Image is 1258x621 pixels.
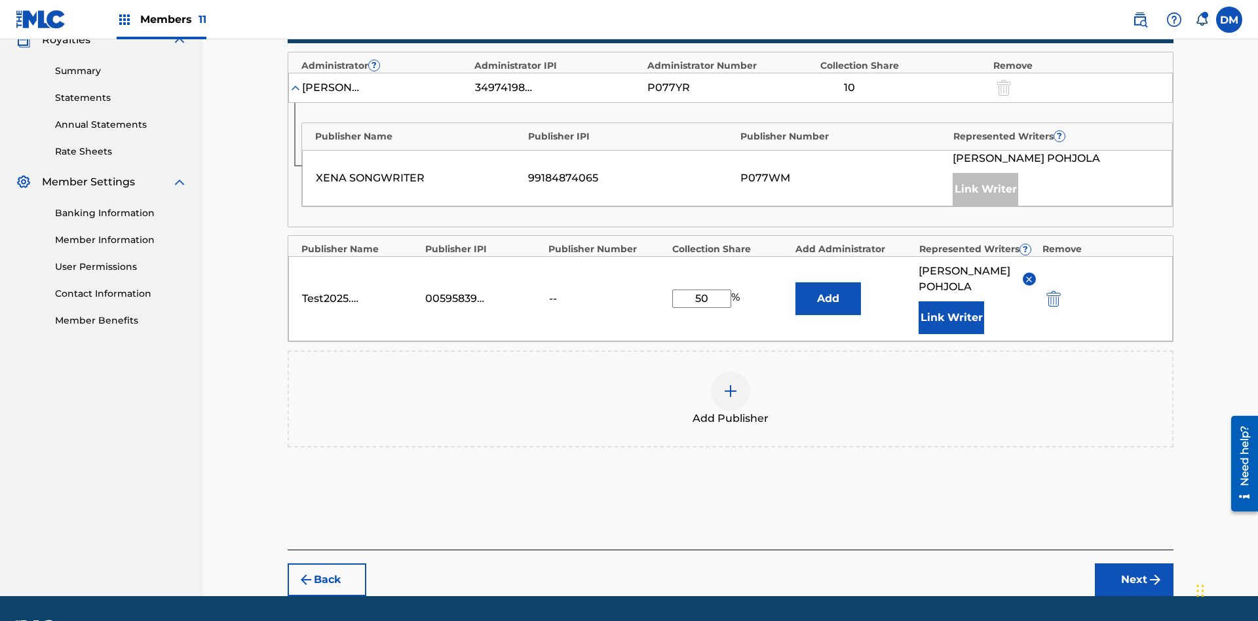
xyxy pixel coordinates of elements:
[548,242,666,256] div: Publisher Number
[528,170,734,186] div: 99184874065
[199,13,206,26] span: 11
[301,242,419,256] div: Publisher Name
[1221,411,1258,518] iframe: Resource Center
[795,242,913,256] div: Add Administrator
[740,130,947,143] div: Publisher Number
[1046,291,1061,307] img: 12a2ab48e56ec057fbd8.svg
[288,563,366,596] button: Back
[820,59,987,73] div: Collection Share
[1192,558,1258,621] iframe: Chat Widget
[795,282,861,315] button: Add
[55,287,187,301] a: Contact Information
[1166,12,1182,28] img: help
[731,290,743,308] span: %
[55,118,187,132] a: Annual Statements
[1020,244,1031,255] span: ?
[55,233,187,247] a: Member Information
[1196,571,1204,611] div: Drag
[1161,7,1187,33] div: Help
[1216,7,1242,33] div: User Menu
[289,81,302,94] img: expand-cell-toggle
[55,314,187,328] a: Member Benefits
[1127,7,1153,33] a: Public Search
[993,59,1160,73] div: Remove
[919,263,1012,295] span: [PERSON_NAME] POHJOLA
[55,64,187,78] a: Summary
[474,59,641,73] div: Administrator IPI
[1132,12,1148,28] img: search
[723,383,738,399] img: add
[1042,242,1160,256] div: Remove
[172,174,187,190] img: expand
[647,59,814,73] div: Administrator Number
[42,32,90,48] span: Royalties
[55,91,187,105] a: Statements
[16,174,31,190] img: Member Settings
[425,242,543,256] div: Publisher IPI
[16,32,31,48] img: Royalties
[672,242,790,256] div: Collection Share
[316,170,522,186] div: XENA SONGWRITER
[369,60,379,71] span: ?
[953,151,1100,166] span: [PERSON_NAME] POHJOLA
[301,59,468,73] div: Administrator
[1147,572,1163,588] img: f7272a7cc735f4ea7f67.svg
[315,130,522,143] div: Publisher Name
[919,242,1037,256] div: Represented Writers
[140,12,206,27] span: Members
[1024,274,1034,284] img: remove-from-list-button
[16,10,66,29] img: MLC Logo
[693,411,769,426] span: Add Publisher
[55,260,187,274] a: User Permissions
[953,130,1160,143] div: Represented Writers
[55,206,187,220] a: Banking Information
[1195,13,1208,26] div: Notifications
[1095,563,1173,596] button: Next
[919,301,984,334] button: Link Writer
[1054,131,1065,141] span: ?
[740,170,946,186] div: P077WM
[528,130,734,143] div: Publisher IPI
[298,572,314,588] img: 7ee5dd4eb1f8a8e3ef2f.svg
[55,145,187,159] a: Rate Sheets
[172,32,187,48] img: expand
[42,174,135,190] span: Member Settings
[117,12,132,28] img: Top Rightsholders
